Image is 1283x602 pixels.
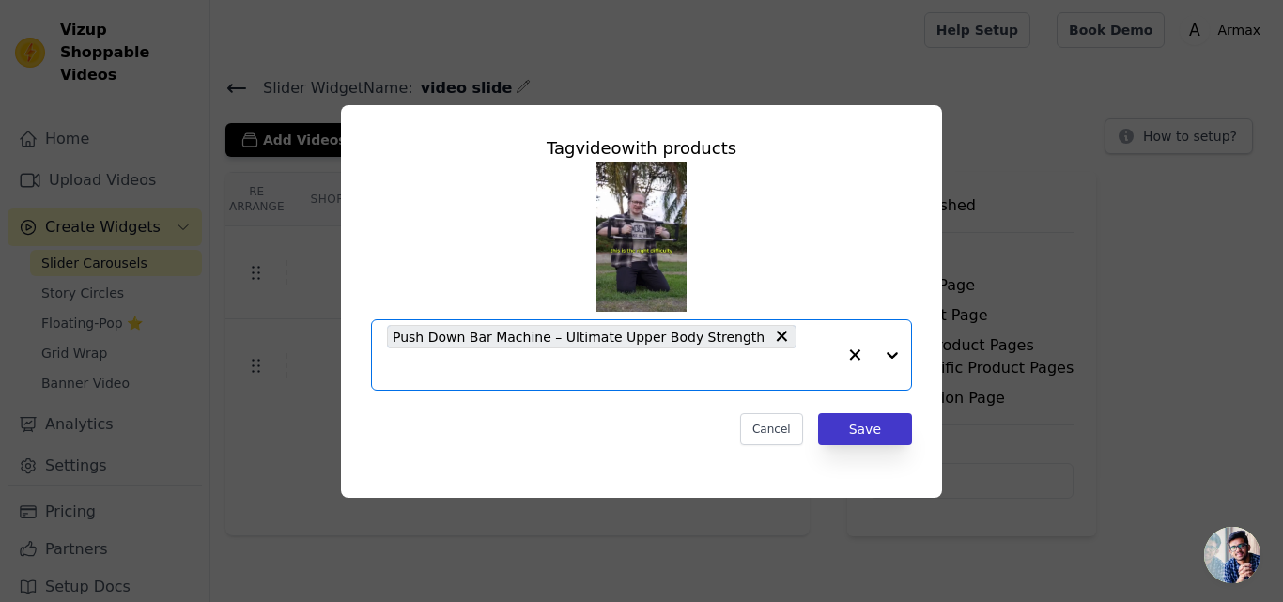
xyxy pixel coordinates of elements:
[371,135,912,162] div: Tag video with products
[1204,527,1260,583] div: Ouvrir le chat
[740,413,803,445] button: Cancel
[596,162,687,312] img: tn-f302a9523a464159acd5ee422f6c434c.png
[393,326,765,347] span: Push Down Bar Machine – Ultimate Upper Body Strength
[818,413,912,445] button: Save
